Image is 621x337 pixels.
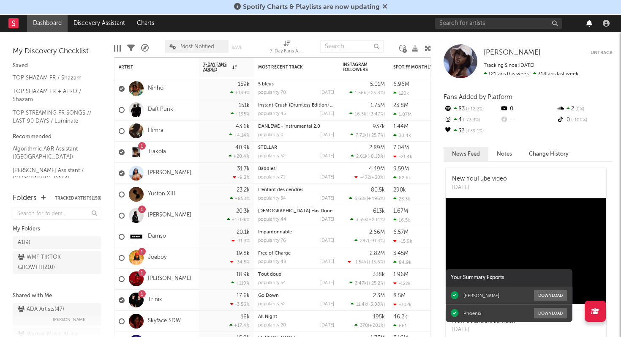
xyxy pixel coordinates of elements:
[53,315,87,325] span: [PERSON_NAME]
[258,251,334,256] div: Free of Charge
[368,197,384,201] span: +496 %
[236,124,250,129] div: 43.6k
[373,314,385,320] div: 195k
[320,238,334,243] div: [DATE]
[356,154,368,159] span: 2.61k
[484,71,529,77] span: 121 fans this week
[393,124,409,129] div: 1.44M
[393,260,411,265] div: 84.9k
[320,323,334,328] div: [DATE]
[500,115,556,126] div: --
[393,272,409,277] div: 1.96M
[18,238,30,248] div: A1 ( 9 )
[393,187,406,193] div: 290k
[343,62,372,72] div: Instagram Followers
[55,196,101,200] button: Tracked Artists(150)
[236,251,250,256] div: 19.8k
[258,65,321,70] div: Most Recent Track
[348,259,385,265] div: ( )
[241,314,250,320] div: 16k
[13,303,101,326] a: ADA Artists(47)[PERSON_NAME]
[320,260,334,264] div: [DATE]
[258,293,334,298] div: Go Down
[18,252,77,273] div: WMF TIKTOK GROWTH ( 210 )
[258,167,275,171] a: Baddies
[369,154,384,159] span: -8.18 %
[13,224,101,234] div: My Folders
[258,154,286,159] div: popularity: 52
[444,104,500,115] div: 83
[258,251,291,256] a: Free of Charge
[68,15,131,32] a: Discovery Assistant
[243,4,380,11] span: Spotify Charts & Playlists are now updating
[393,145,409,151] div: 7.04M
[114,36,121,60] div: Edit Columns
[370,82,385,87] div: 5.01M
[320,90,334,95] div: [DATE]
[484,63,534,68] span: Tracking Since: [DATE]
[591,49,613,57] button: Untrack
[393,90,409,96] div: 120k
[13,108,93,126] a: TOP STREAMING FR SONGS // LAST 90 DAYS / Luminate
[119,65,182,70] div: Artist
[258,196,286,201] div: popularity: 54
[354,197,367,201] span: 3.68k
[373,124,385,129] div: 937k
[463,310,481,316] div: Phoenix
[258,90,286,95] div: popularity: 70
[320,154,334,159] div: [DATE]
[258,281,286,285] div: popularity: 54
[574,107,584,112] span: 0 %
[238,82,250,87] div: 159k
[258,188,303,192] a: L'enfant des cendres
[13,236,101,249] a: A1(9)
[27,15,68,32] a: Dashboard
[141,36,149,60] div: A&R Pipeline
[369,230,385,235] div: 2.66M
[258,124,334,129] div: DANLEWE - Instrumental 2.0
[235,145,250,151] div: 40.9k
[360,323,368,328] span: 370
[258,145,334,150] div: STELLAR
[488,147,520,161] button: Notes
[258,124,320,129] a: DANLEWE - Instrumental 2.0
[534,290,567,301] button: Download
[13,61,101,71] div: Saved
[13,47,101,57] div: My Discovery Checklist
[464,129,484,134] span: +39.1 %
[369,323,384,328] span: +201 %
[258,167,334,171] div: Baddies
[258,112,286,116] div: popularity: 45
[227,217,250,222] div: +1.02k %
[258,323,286,328] div: popularity: 20
[393,103,409,108] div: 23.8M
[556,104,613,115] div: 2
[258,293,279,298] a: Go Down
[320,281,334,285] div: [DATE]
[180,44,214,49] span: Most Notified
[258,238,286,243] div: popularity: 76
[127,36,135,60] div: Filters
[371,187,385,193] div: 80.5k
[370,103,385,108] div: 1.75M
[13,132,101,142] div: Recommended
[148,296,162,304] a: Trinix
[131,15,160,32] a: Charts
[360,175,370,180] span: -472
[446,269,572,287] div: Your Summary Exports
[320,133,334,137] div: [DATE]
[556,115,613,126] div: 0
[393,154,412,159] div: -21.4k
[393,323,407,329] div: 661
[350,217,385,222] div: ( )
[444,126,500,137] div: 32
[463,293,499,299] div: [PERSON_NAME]
[393,230,409,235] div: 6.57M
[382,4,387,11] span: Dismiss
[237,230,250,235] div: 20.1k
[351,153,385,159] div: ( )
[320,302,334,307] div: [DATE]
[270,47,304,57] div: 7-Day Fans Added (7-Day Fans Added)
[371,175,384,180] span: +30 %
[13,144,93,162] a: Algorithmic A&R Assistant ([GEOGRAPHIC_DATA])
